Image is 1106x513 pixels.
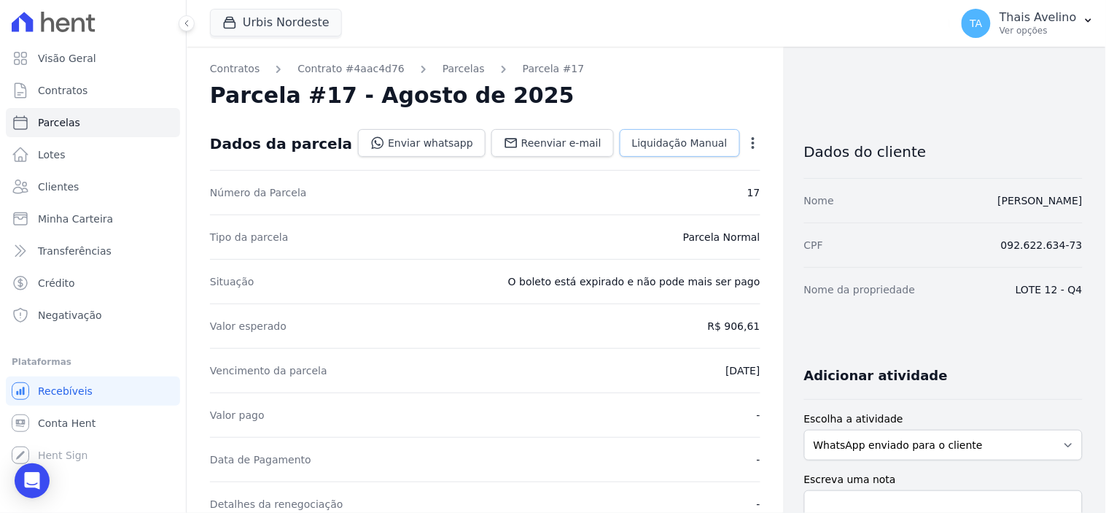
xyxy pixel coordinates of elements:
dt: Número da Parcela [210,185,307,200]
button: Urbis Nordeste [210,9,342,36]
dd: - [757,408,760,423]
a: Minha Carteira [6,204,180,234]
a: Reenviar e-mail [491,129,614,157]
dt: Detalhes da renegociação [210,497,343,512]
a: Parcela #17 [523,61,585,77]
dd: - [757,452,760,467]
dd: 092.622.634-73 [1001,238,1083,252]
span: Negativação [38,308,102,323]
a: Contrato #4aac4d76 [297,61,405,77]
span: Reenviar e-mail [521,136,601,150]
span: TA [970,18,983,28]
dd: [DATE] [725,363,760,378]
a: Contratos [210,61,260,77]
h2: Parcela #17 - Agosto de 2025 [210,82,575,109]
div: Plataformas [12,353,174,371]
p: Thais Avelino [1000,10,1077,25]
div: Open Intercom Messenger [15,463,50,498]
dd: LOTE 12 - Q4 [1016,282,1083,297]
a: Lotes [6,140,180,169]
span: Transferências [38,244,112,258]
nav: Breadcrumb [210,61,760,77]
span: Lotes [38,147,66,162]
span: Parcelas [38,115,80,130]
dt: Situação [210,274,254,289]
dt: CPF [804,238,823,252]
a: Enviar whatsapp [358,129,486,157]
a: Parcelas [6,108,180,137]
dt: Data de Pagamento [210,452,311,467]
dt: Nome da propriedade [804,282,916,297]
a: Negativação [6,301,180,330]
a: [PERSON_NAME] [998,195,1083,207]
h3: Dados do cliente [804,143,1083,161]
span: Clientes [38,180,79,194]
span: Minha Carteira [38,212,113,226]
span: Conta Hent [38,416,96,431]
a: Contratos [6,76,180,105]
span: Liquidação Manual [632,136,728,150]
h3: Adicionar atividade [804,367,948,385]
div: Dados da parcela [210,135,352,153]
dt: Valor esperado [210,319,287,333]
button: TA Thais Avelino Ver opções [950,3,1106,44]
label: Escreva uma nota [804,472,1083,487]
dt: Tipo da parcela [210,230,289,244]
span: Recebíveis [38,384,93,398]
p: Ver opções [1000,25,1077,36]
dd: Parcela Normal [683,230,760,244]
a: Recebíveis [6,377,180,406]
span: Visão Geral [38,51,96,66]
a: Parcelas [443,61,485,77]
dt: Nome [804,193,834,208]
dd: 17 [747,185,760,200]
dd: O boleto está expirado e não pode mais ser pago [508,274,760,289]
span: Crédito [38,276,75,290]
a: Liquidação Manual [620,129,740,157]
span: Contratos [38,83,87,98]
dd: R$ 906,61 [708,319,760,333]
a: Crédito [6,269,180,298]
a: Visão Geral [6,44,180,73]
dt: Valor pago [210,408,265,423]
a: Transferências [6,236,180,266]
a: Conta Hent [6,409,180,438]
dt: Vencimento da parcela [210,363,327,378]
dd: - [757,497,760,512]
a: Clientes [6,172,180,201]
label: Escolha a atividade [804,412,1083,427]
